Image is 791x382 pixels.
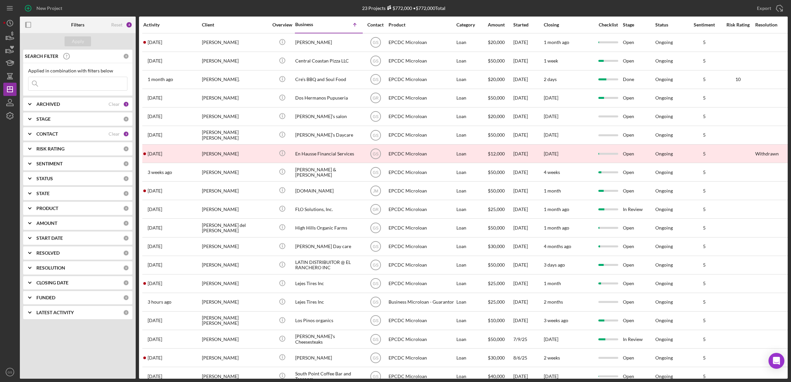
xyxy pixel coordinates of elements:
div: [DATE] [513,238,543,255]
text: GS [373,59,378,64]
div: Apply [72,36,84,46]
time: 2025-08-23 05:05 [148,337,162,342]
time: 2025-07-24 17:57 [148,77,173,82]
div: [PERSON_NAME] [202,349,268,366]
div: 0 [123,265,129,271]
div: Loan [456,89,487,107]
div: Open [623,108,655,125]
div: 0 [123,295,129,301]
div: Loan [456,145,487,162]
text: GS [373,263,378,268]
div: Loan [456,182,487,199]
div: 5 [688,281,721,286]
div: Loan [456,200,487,218]
div: [DATE] [513,293,543,311]
div: [PERSON_NAME] [202,275,268,292]
div: 5 [688,77,721,82]
div: EPCDC Microloan [389,108,455,125]
time: 1 month ago [544,225,569,231]
div: $772,000 [386,5,412,11]
div: [PERSON_NAME]’s Daycare [295,126,361,144]
div: [DATE] [513,126,543,144]
span: $50,000 [488,336,505,342]
b: START DATE [36,235,63,241]
div: Ongoing [655,374,673,379]
div: [PERSON_NAME] [202,52,268,70]
div: EPCDC Microloan [389,256,455,274]
time: 2025-07-17 21:33 [148,262,162,268]
div: Clear [109,131,120,137]
div: [DATE] [513,219,543,236]
time: 1 week [544,58,558,64]
div: [PERSON_NAME] [202,145,268,162]
text: GS [373,77,378,82]
div: Open [623,182,655,199]
b: CONTACT [36,131,58,137]
div: 3 [123,131,129,137]
div: En Hausse Financial Services [295,145,361,162]
b: CLOSING DATE [36,280,69,285]
div: In Review [623,330,655,348]
div: Status [655,22,687,27]
div: 23 Projects • $772,000 Total [362,5,445,11]
div: Amount [488,22,513,27]
div: EPCDC Microloan [389,163,455,181]
div: Client [202,22,268,27]
div: Clear [109,102,120,107]
button: Export [750,2,788,15]
time: 2025-08-08 01:03 [148,58,162,64]
div: Ongoing [655,170,673,175]
div: Open [623,126,655,144]
time: [DATE] [544,132,558,138]
b: AMOUNT [36,221,57,226]
div: [PERSON_NAME] [202,108,268,125]
div: [DATE] [513,108,543,125]
time: 1 month ago [544,39,569,45]
div: EPCDC Microloan [389,219,455,236]
div: Ongoing [655,40,673,45]
div: Resolution [755,22,787,27]
div: Open [623,256,655,274]
text: GR [373,207,379,212]
text: GS [373,356,378,360]
div: EPCDC Microloan [389,34,455,51]
div: 5 [688,207,721,212]
div: Ongoing [655,114,673,119]
div: Open [623,349,655,366]
div: [PERSON_NAME] & [PERSON_NAME] [295,163,361,181]
time: 1 month ago [544,206,569,212]
div: [PERSON_NAME] [PERSON_NAME] [202,312,268,329]
time: 2024-12-19 20:25 [148,374,162,379]
div: [PERSON_NAME] [202,200,268,218]
span: $20,000 [488,76,505,82]
div: Open [623,163,655,181]
time: 2025-08-28 20:25 [148,40,162,45]
time: 2025-09-01 22:14 [148,355,162,361]
div: 0 [123,161,129,167]
text: GR [373,96,379,101]
div: EPCDC Microloan [389,238,455,255]
div: Loan [456,219,487,236]
span: $50,000 [488,225,505,231]
div: Open Intercom Messenger [768,353,784,369]
div: [PERSON_NAME]’s salon [295,108,361,125]
div: Loan [456,293,487,311]
div: Open [623,89,655,107]
div: LATIN DISTRIBUITOR @ EL RANCHERO INC [295,256,361,274]
div: Open [623,275,655,292]
text: GS [373,244,378,249]
div: Ongoing [655,318,673,323]
div: 5 [688,374,721,379]
div: High Hills Organic Farms [295,219,361,236]
div: 5 [688,170,721,175]
text: GS [373,170,378,175]
time: 2025-03-11 17:28 [148,244,162,249]
span: $40,000 [488,373,505,379]
div: Los Pinos organics [295,312,361,329]
div: EPCDC Microloan [389,145,455,162]
div: [PERSON_NAME] Day care [295,238,361,255]
div: Cre's BBQ and Soul Food [295,71,361,88]
div: Contact [363,22,388,27]
b: SENTIMENT [36,161,63,166]
time: 2025-06-16 18:03 [148,225,162,231]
